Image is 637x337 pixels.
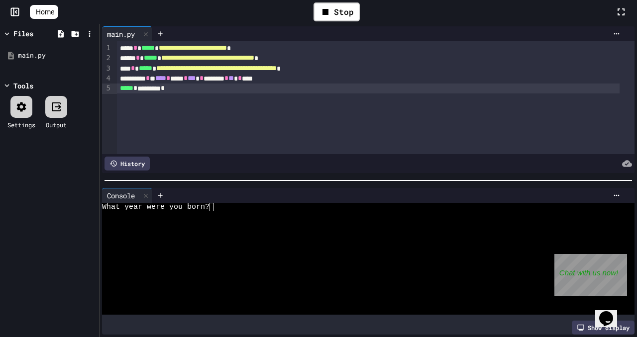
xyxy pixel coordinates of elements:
span: Home [36,7,54,17]
div: 5 [102,84,112,93]
div: 1 [102,43,112,53]
div: main.py [102,29,140,39]
div: Output [46,120,67,129]
div: 4 [102,74,112,84]
div: main.py [102,26,152,41]
div: main.py [18,51,96,61]
div: Show display [572,321,635,335]
iframe: chat widget [595,297,627,327]
div: 3 [102,64,112,74]
div: Files [13,28,33,39]
div: Settings [7,120,35,129]
div: Stop [314,2,360,21]
div: History [105,157,150,170]
span: What year were you born? [102,203,210,211]
div: Tools [13,81,33,91]
a: Home [30,5,58,19]
div: Console [102,188,152,203]
iframe: chat widget [554,254,627,296]
div: Console [102,190,140,201]
div: 2 [102,53,112,63]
